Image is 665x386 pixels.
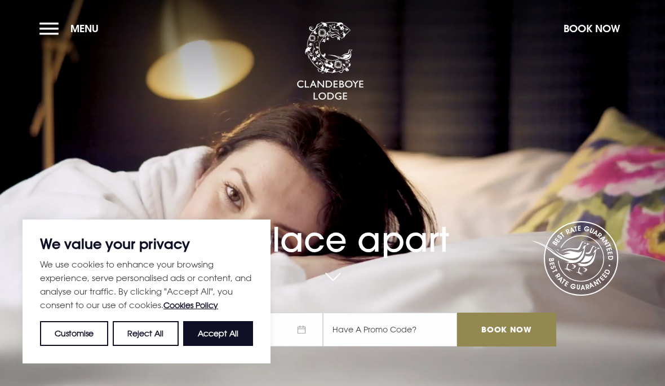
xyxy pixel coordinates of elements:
p: We value your privacy [40,237,253,251]
button: Menu [39,16,104,41]
a: Cookies Policy [163,300,218,310]
button: Customise [40,321,108,346]
button: Accept All [183,321,253,346]
input: Have A Promo Code? [323,313,457,346]
button: Reject All [113,321,178,346]
button: Book Now [558,16,626,41]
p: We use cookies to enhance your browsing experience, serve personalised ads or content, and analys... [40,257,253,312]
img: Clandeboye Lodge [296,22,364,101]
span: Menu [70,22,99,35]
div: We value your privacy [23,220,271,363]
input: Book Now [457,313,556,346]
h1: A place apart [109,196,556,260]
